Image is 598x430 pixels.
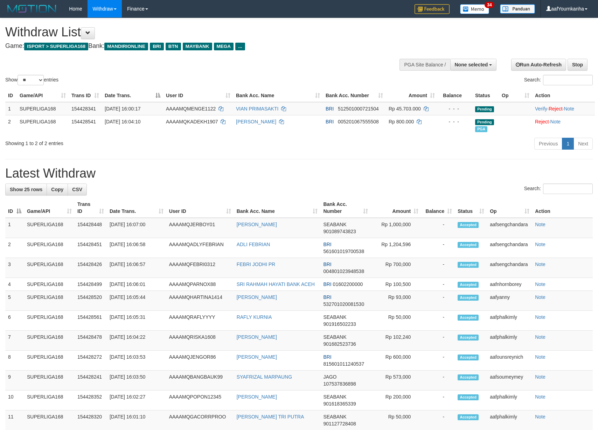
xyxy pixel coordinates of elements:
span: SEABANK [323,222,346,227]
td: 3 [5,258,24,278]
input: Search: [543,184,593,194]
th: Balance: activate to sort column ascending [421,198,455,218]
span: BRI [326,119,334,124]
a: Note [535,242,545,247]
td: SUPERLIGA168 [24,311,75,331]
td: - [421,390,455,410]
span: Copy 901089743823 to clipboard [323,229,356,234]
td: Rp 600,000 [371,351,421,371]
span: 34 [485,2,494,8]
td: SUPERLIGA168 [24,331,75,351]
td: AAAAMQFEBRI0312 [166,258,234,278]
a: Verify [535,106,547,112]
a: Stop [568,59,587,71]
label: Search: [524,184,593,194]
span: ... [235,43,245,50]
span: JAGO [323,374,336,380]
td: SUPERLIGA168 [24,238,75,258]
a: Note [550,119,561,124]
a: SRI RAHMAH HAYATI BANK ACEH [237,281,315,287]
span: SEABANK [323,414,346,420]
a: ADLI FEBRIAN [237,242,270,247]
td: 154428478 [75,331,107,351]
h4: Game: Bank: [5,43,392,50]
span: Copy 512501000721504 to clipboard [338,106,379,112]
button: None selected [450,59,497,71]
td: SUPERLIGA168 [24,218,75,238]
span: BRI [323,281,331,287]
td: SUPERLIGA168 [24,258,75,278]
th: Game/API: activate to sort column ascending [24,198,75,218]
td: - [421,351,455,371]
th: Date Trans.: activate to sort column ascending [107,198,166,218]
td: 1 [5,218,24,238]
td: 2 [5,238,24,258]
td: Rp 573,000 [371,371,421,390]
span: Copy 107537836898 to clipboard [323,381,356,387]
td: aafnhornborey [487,278,532,291]
span: AAAAMQKADEKH1907 [166,119,218,124]
a: [PERSON_NAME] [236,119,276,124]
a: Note [535,281,545,287]
td: AAAAMQRISKA1608 [166,331,234,351]
a: [PERSON_NAME] [237,294,277,300]
span: Copy 01602200000 to clipboard [333,281,363,287]
a: FEBRI JODHI PR [237,261,275,267]
td: 4 [5,278,24,291]
td: AAAAMQADLYFEBRIAN [166,238,234,258]
th: Bank Acc. Number: activate to sort column ascending [323,89,386,102]
span: MEGA [214,43,234,50]
td: - [421,371,455,390]
a: Copy [47,184,68,195]
a: [PERSON_NAME] [237,222,277,227]
td: AAAAMQJERBOY01 [166,218,234,238]
th: Amount: activate to sort column ascending [371,198,421,218]
span: 154428541 [71,119,96,124]
a: SYAFRIZAL MARPAUNG [237,374,292,380]
td: Rp 93,000 [371,291,421,311]
th: User ID: activate to sort column ascending [163,89,233,102]
a: [PERSON_NAME] [237,354,277,360]
td: AAAAMQRAFLYYYY [166,311,234,331]
a: Note [535,354,545,360]
td: - [421,278,455,291]
td: [DATE] 16:05:44 [107,291,166,311]
th: Amount: activate to sort column ascending [386,89,438,102]
td: 154428352 [75,390,107,410]
span: Copy 004801023948538 to clipboard [323,268,364,274]
td: Rp 1,204,596 [371,238,421,258]
td: [DATE] 16:06:57 [107,258,166,278]
img: panduan.png [500,4,535,14]
td: SUPERLIGA168 [24,371,75,390]
td: 8 [5,351,24,371]
td: SUPERLIGA168 [24,390,75,410]
h1: Latest Withdraw [5,166,593,180]
span: [DATE] 16:00:17 [105,106,140,112]
img: Feedback.jpg [415,4,450,14]
a: Note [535,222,545,227]
span: Accepted [458,282,479,288]
a: Note [535,414,545,420]
a: Note [535,334,545,340]
td: Rp 50,000 [371,311,421,331]
span: Accepted [458,222,479,228]
a: Note [535,374,545,380]
span: BRI [323,354,331,360]
th: ID: activate to sort column descending [5,198,24,218]
td: [DATE] 16:06:58 [107,238,166,258]
td: SUPERLIGA168 [17,102,69,115]
a: [PERSON_NAME] [237,394,277,400]
span: Pending [475,106,494,112]
span: Accepted [458,354,479,360]
th: Bank Acc. Name: activate to sort column ascending [234,198,321,218]
span: Accepted [458,262,479,268]
span: Rp 800.000 [389,119,414,124]
td: 154428272 [75,351,107,371]
span: BRI [323,242,331,247]
td: Rp 700,000 [371,258,421,278]
td: [DATE] 16:05:31 [107,311,166,331]
input: Search: [543,75,593,85]
td: · · [532,102,595,115]
div: PGA Site Balance / [399,59,450,71]
a: 1 [562,138,574,150]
